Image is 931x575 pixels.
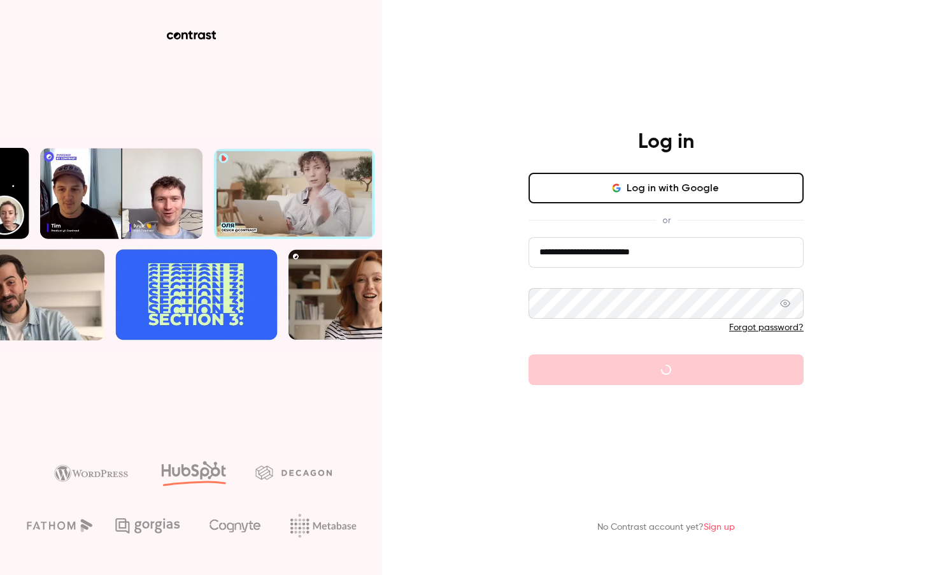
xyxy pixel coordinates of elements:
[597,521,735,534] p: No Contrast account yet?
[704,523,735,532] a: Sign up
[255,465,332,479] img: decagon
[656,214,677,227] span: or
[729,323,804,332] a: Forgot password?
[638,129,694,155] h4: Log in
[529,173,804,203] button: Log in with Google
